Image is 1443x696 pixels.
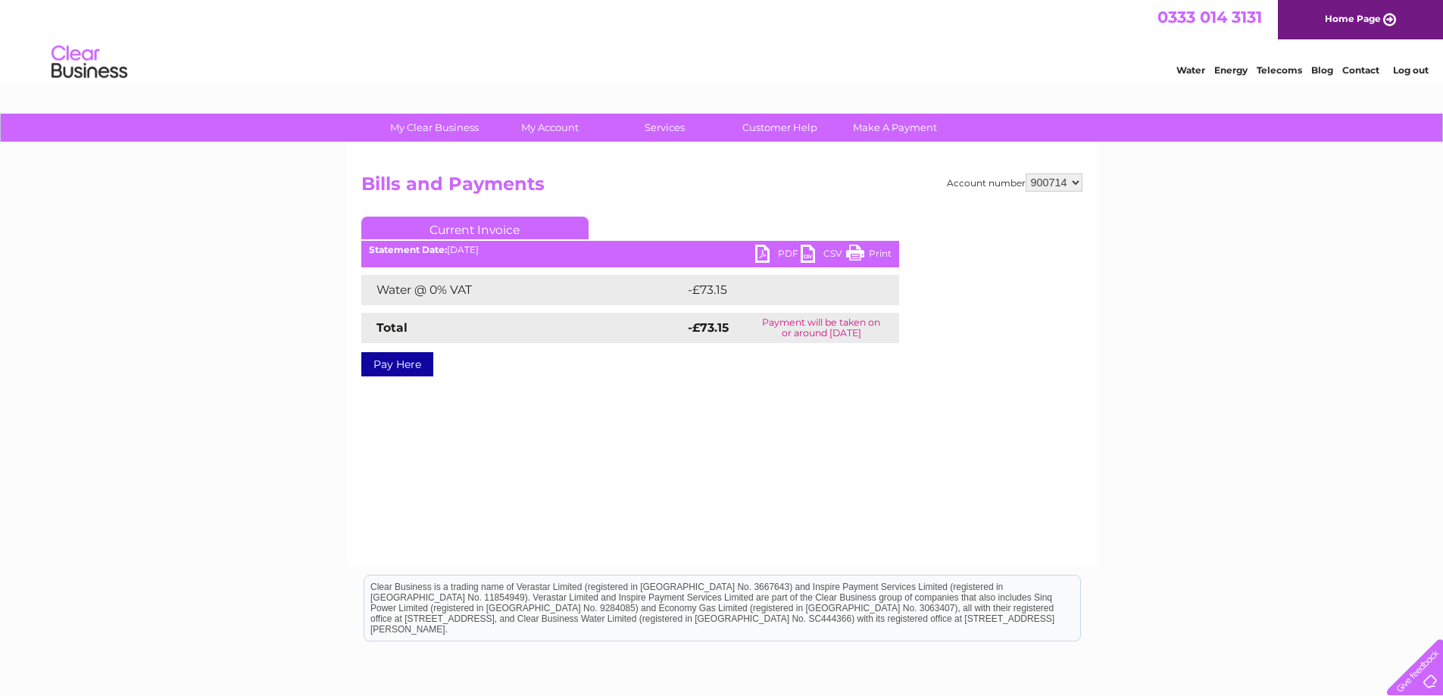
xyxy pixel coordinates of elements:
strong: -£73.15 [688,320,729,335]
a: Services [602,114,727,142]
td: -£73.15 [684,275,870,305]
a: Customer Help [717,114,842,142]
a: My Clear Business [372,114,497,142]
div: Account number [947,173,1082,192]
a: Telecoms [1257,64,1302,76]
a: Contact [1342,64,1379,76]
a: Current Invoice [361,217,589,239]
img: logo.png [51,39,128,86]
a: Pay Here [361,352,433,376]
a: Log out [1393,64,1429,76]
a: CSV [801,245,846,267]
a: My Account [487,114,612,142]
strong: Total [376,320,408,335]
a: Blog [1311,64,1333,76]
a: Print [846,245,892,267]
a: Energy [1214,64,1248,76]
td: Payment will be taken on or around [DATE] [744,313,899,343]
td: Water @ 0% VAT [361,275,684,305]
a: PDF [755,245,801,267]
h2: Bills and Payments [361,173,1082,202]
b: Statement Date: [369,244,447,255]
a: Water [1176,64,1205,76]
div: [DATE] [361,245,899,255]
a: 0333 014 3131 [1157,8,1262,27]
div: Clear Business is a trading name of Verastar Limited (registered in [GEOGRAPHIC_DATA] No. 3667643... [364,8,1080,73]
a: Make A Payment [832,114,957,142]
